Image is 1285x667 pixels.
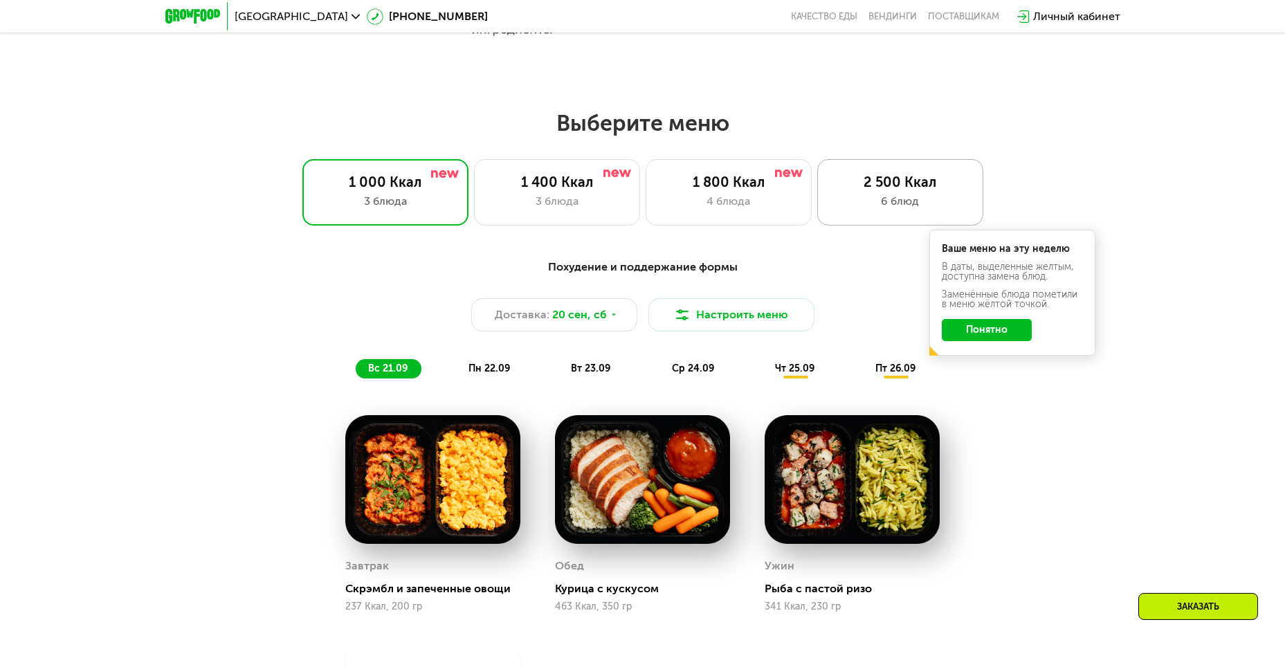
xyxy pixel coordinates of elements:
div: Обед [555,556,584,576]
div: 463 Ккал, 350 гр [555,601,730,612]
button: Понятно [942,319,1032,341]
span: [GEOGRAPHIC_DATA] [235,11,348,22]
div: Заменённые блюда пометили в меню жёлтой точкой. [942,290,1083,309]
div: Курица с кускусом [555,582,741,596]
span: вт 23.09 [571,363,610,374]
h2: Выберите меню [44,109,1241,137]
a: Качество еды [791,11,857,22]
div: В даты, выделенные желтым, доступна замена блюд. [942,262,1083,282]
span: пн 22.09 [468,363,510,374]
div: Ваше меню на эту неделю [942,244,1083,254]
div: Скрэмбл и запеченные овощи [345,582,531,596]
div: 2 500 Ккал [832,174,969,190]
div: 1 400 Ккал [489,174,626,190]
span: пт 26.09 [875,363,915,374]
a: Вендинги [868,11,917,22]
div: Похудение и поддержание формы [233,259,1052,276]
span: вс 21.09 [368,363,408,374]
div: Ужин [765,556,794,576]
div: 1 800 Ккал [660,174,797,190]
div: Завтрак [345,556,389,576]
span: ср 24.09 [672,363,714,374]
div: 6 блюд [832,193,969,210]
a: [PHONE_NUMBER] [367,8,488,25]
div: Личный кабинет [1033,8,1120,25]
div: 1 000 Ккал [317,174,454,190]
div: 4 блюда [660,193,797,210]
div: поставщикам [928,11,999,22]
div: 237 Ккал, 200 гр [345,601,520,612]
div: Рыба с пастой ризо [765,582,951,596]
span: 20 сен, сб [552,307,607,323]
div: 341 Ккал, 230 гр [765,601,940,612]
div: 3 блюда [317,193,454,210]
button: Настроить меню [648,298,814,331]
span: Доставка: [495,307,549,323]
div: 3 блюда [489,193,626,210]
span: чт 25.09 [775,363,814,374]
div: Заказать [1138,593,1258,620]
